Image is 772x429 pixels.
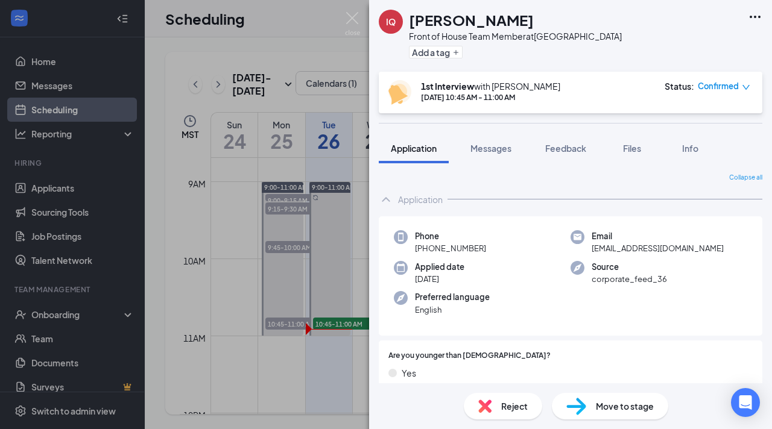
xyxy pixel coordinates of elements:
[386,16,396,28] div: IQ
[415,273,464,285] span: [DATE]
[748,10,762,24] svg: Ellipses
[682,143,698,154] span: Info
[402,366,416,380] span: Yes
[596,399,654,413] span: Move to stage
[379,192,393,207] svg: ChevronUp
[592,230,724,242] span: Email
[729,173,762,183] span: Collapse all
[742,83,750,92] span: down
[623,143,641,154] span: Files
[391,143,437,154] span: Application
[415,304,490,316] span: English
[398,193,443,205] div: Application
[421,81,474,92] b: 1st Interview
[421,80,560,92] div: with [PERSON_NAME]
[421,92,560,102] div: [DATE] 10:45 AM - 11:00 AM
[665,80,694,92] div: Status :
[452,49,460,56] svg: Plus
[409,10,534,30] h1: [PERSON_NAME]
[731,388,760,417] div: Open Intercom Messenger
[415,291,490,303] span: Preferred language
[470,143,511,154] span: Messages
[592,261,667,273] span: Source
[409,30,622,42] div: Front of House Team Member at [GEOGRAPHIC_DATA]
[592,273,667,285] span: corporate_feed_36
[592,242,724,254] span: [EMAIL_ADDRESS][DOMAIN_NAME]
[501,399,528,413] span: Reject
[409,46,463,58] button: PlusAdd a tag
[415,261,464,273] span: Applied date
[545,143,586,154] span: Feedback
[388,350,551,362] span: Are you younger than [DEMOGRAPHIC_DATA]?
[698,80,739,92] span: Confirmed
[415,230,486,242] span: Phone
[415,242,486,254] span: [PHONE_NUMBER]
